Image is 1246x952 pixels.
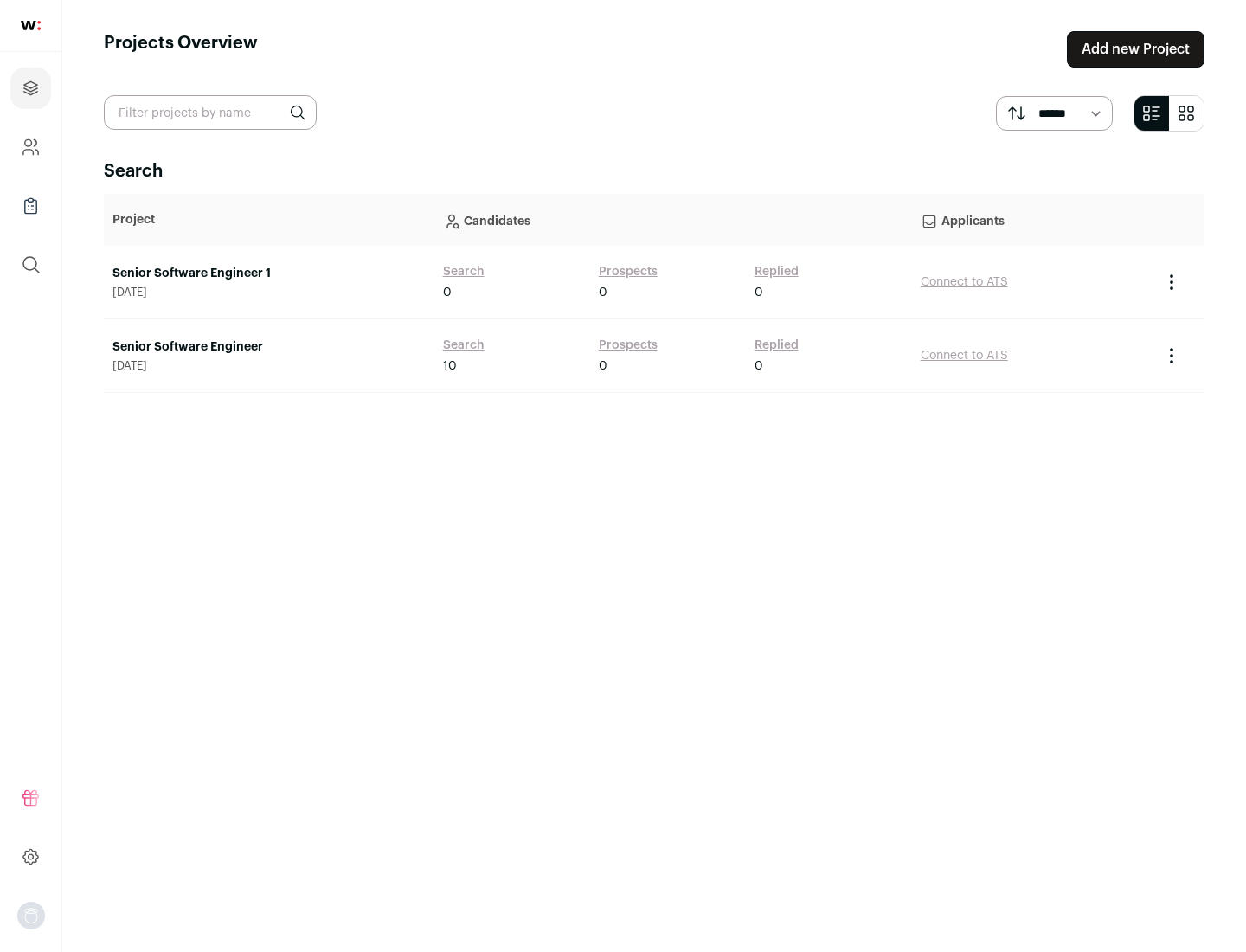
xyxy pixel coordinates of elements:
[104,31,258,68] h1: Projects Overview
[104,95,317,130] input: Filter projects by name
[112,359,426,373] span: [DATE]
[921,203,1144,237] p: Applicants
[443,203,903,237] p: Candidates
[21,21,41,30] img: wellfound-shorthand-0d5821cbd27db2630d0214b213865d53afaa358527fdda9d0ea32b1df1b89c2c.svg
[599,357,607,375] span: 0
[599,337,658,354] a: Prospects
[112,338,426,356] a: Senior Software Engineer
[921,350,1008,362] a: Connect to ATS
[443,337,485,354] a: Search
[112,286,426,299] span: [DATE]
[599,263,658,280] a: Prospects
[10,126,51,168] a: Company and ATS Settings
[1161,272,1182,293] button: Project Actions
[755,357,763,375] span: 0
[104,159,1204,183] h2: Search
[599,284,607,301] span: 0
[1067,31,1204,68] a: Add new Project
[443,263,485,280] a: Search
[443,284,452,301] span: 0
[921,276,1008,288] a: Connect to ATS
[10,185,51,227] a: Company Lists
[112,265,426,282] a: Senior Software Engineer 1
[17,902,45,929] img: nopic.png
[1161,345,1182,366] button: Project Actions
[755,284,763,301] span: 0
[755,263,799,280] a: Replied
[443,357,457,375] span: 10
[755,337,799,354] a: Replied
[112,211,426,228] p: Project
[17,902,45,929] button: Open dropdown
[10,68,51,109] a: Projects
